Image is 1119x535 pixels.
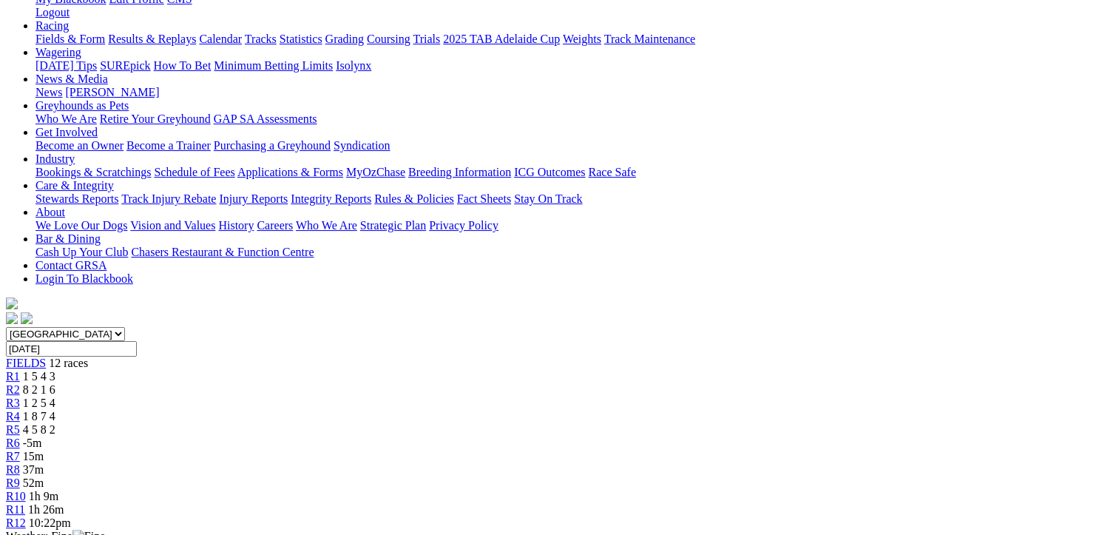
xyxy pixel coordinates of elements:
[199,33,242,45] a: Calendar
[23,370,55,383] span: 1 5 4 3
[6,463,20,476] span: R8
[36,206,65,218] a: About
[36,232,101,245] a: Bar & Dining
[36,112,97,125] a: Who We Are
[108,33,196,45] a: Results & Replays
[325,33,364,45] a: Grading
[36,179,114,192] a: Care & Integrity
[408,166,511,178] a: Breeding Information
[334,139,390,152] a: Syndication
[219,192,288,205] a: Injury Reports
[367,33,410,45] a: Coursing
[36,59,1113,73] div: Wagering
[374,192,454,205] a: Rules & Policies
[36,19,69,32] a: Racing
[23,423,55,436] span: 4 5 8 2
[604,33,695,45] a: Track Maintenance
[214,112,317,125] a: GAP SA Assessments
[154,166,234,178] a: Schedule of Fees
[36,126,98,138] a: Get Involved
[429,219,498,232] a: Privacy Policy
[23,463,44,476] span: 37m
[6,383,20,396] a: R2
[23,383,55,396] span: 8 2 1 6
[36,259,107,272] a: Contact GRSA
[6,450,20,462] a: R7
[100,112,211,125] a: Retire Your Greyhound
[6,357,46,369] a: FIELDS
[36,33,1113,46] div: Racing
[6,423,20,436] a: R5
[28,503,64,516] span: 1h 26m
[36,192,118,205] a: Stewards Reports
[563,33,601,45] a: Weights
[6,410,20,423] a: R4
[23,410,55,423] span: 1 8 7 4
[514,166,585,178] a: ICG Outcomes
[214,139,331,152] a: Purchasing a Greyhound
[280,33,322,45] a: Statistics
[23,450,44,462] span: 15m
[131,246,314,258] a: Chasers Restaurant & Function Centre
[65,86,159,98] a: [PERSON_NAME]
[245,33,277,45] a: Tracks
[457,192,511,205] a: Fact Sheets
[6,437,20,449] a: R6
[36,33,105,45] a: Fields & Form
[36,246,1113,259] div: Bar & Dining
[23,437,42,449] span: -5m
[36,272,133,285] a: Login To Blackbook
[6,503,25,516] a: R11
[296,219,357,232] a: Who We Are
[588,166,635,178] a: Race Safe
[36,46,81,58] a: Wagering
[291,192,371,205] a: Integrity Reports
[214,59,333,72] a: Minimum Betting Limits
[6,477,20,489] a: R9
[6,312,18,324] img: facebook.svg
[29,490,58,502] span: 1h 9m
[121,192,216,205] a: Track Injury Rebate
[154,59,212,72] a: How To Bet
[6,397,20,409] a: R3
[23,397,55,409] span: 1 2 5 4
[23,477,44,489] span: 52m
[36,166,151,178] a: Bookings & Scratchings
[6,490,26,502] a: R10
[346,166,405,178] a: MyOzChase
[6,297,18,309] img: logo-grsa-white.png
[218,219,254,232] a: History
[36,246,128,258] a: Cash Up Your Club
[36,59,97,72] a: [DATE] Tips
[36,73,108,85] a: News & Media
[36,139,1113,152] div: Get Involved
[36,139,124,152] a: Become an Owner
[21,312,33,324] img: twitter.svg
[514,192,582,205] a: Stay On Track
[257,219,293,232] a: Careers
[130,219,215,232] a: Vision and Values
[36,99,129,112] a: Greyhounds as Pets
[413,33,440,45] a: Trials
[443,33,560,45] a: 2025 TAB Adelaide Cup
[36,166,1113,179] div: Industry
[36,86,62,98] a: News
[49,357,88,369] span: 12 races
[100,59,150,72] a: SUREpick
[237,166,343,178] a: Applications & Forms
[336,59,371,72] a: Isolynx
[6,370,20,383] a: R1
[6,517,26,529] a: R12
[36,86,1113,99] div: News & Media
